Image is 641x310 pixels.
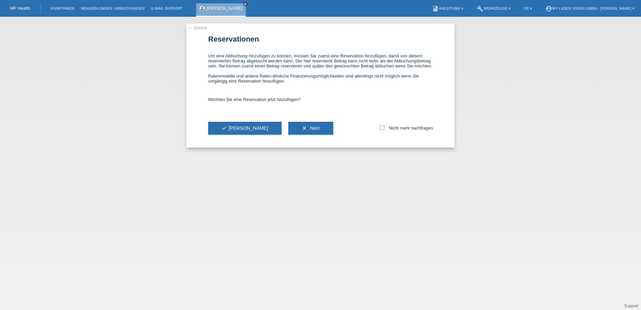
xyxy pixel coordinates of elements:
div: Möchten Sie eine Reservation jetzt hinzufügen? [208,90,433,109]
div: Um eine Abbuchung hinzufügen zu können, müssen Sie zuerst eine Reservation hinzufügen, damit von ... [208,47,433,90]
i: clear [302,125,307,131]
a: account_circleMy Laser Vision GmbH - [PERSON_NAME] ▾ [542,6,638,10]
span: Nein [310,125,320,131]
h1: Reservationen [208,35,433,43]
a: E-Mail Support [148,6,186,10]
a: MF Health [10,6,30,11]
i: close [244,2,247,6]
i: build [477,5,483,12]
i: check [222,125,227,131]
a: Behandlungen / Abbuchungen [77,6,148,10]
i: book [432,5,439,12]
a: close [243,2,248,6]
button: clear Nein [288,122,333,135]
a: buildWerkzeuge ▾ [473,6,514,10]
button: check[PERSON_NAME] [208,122,282,135]
a: Kund*innen [47,6,77,10]
a: bookAnleitung ▾ [429,6,467,10]
a: Support [624,304,638,308]
a: DE ▾ [521,6,535,10]
a: ← Zurück [188,25,207,30]
i: account_circle [545,5,552,12]
span: [PERSON_NAME] [222,125,268,131]
label: Nicht mehr nachfragen [380,125,433,131]
a: [PERSON_NAME] [207,6,242,11]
